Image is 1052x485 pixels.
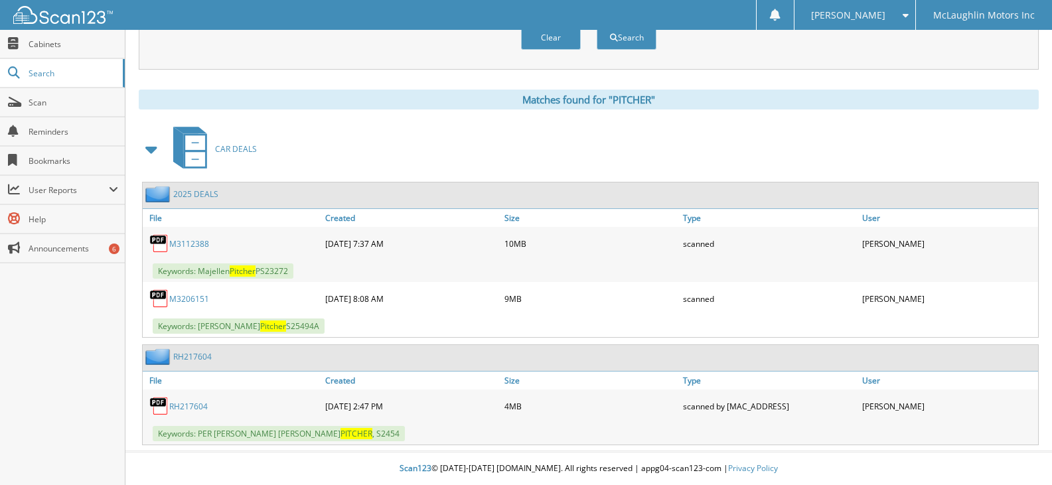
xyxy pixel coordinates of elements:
[986,421,1052,485] iframe: Chat Widget
[322,393,501,419] div: [DATE] 2:47 PM
[173,188,218,200] a: 2025 DEALS
[125,452,1052,485] div: © [DATE]-[DATE] [DOMAIN_NAME]. All rights reserved | appg04-scan123-com |
[260,320,286,332] span: Pitcher
[153,426,405,441] span: Keywords: PER [PERSON_NAME] [PERSON_NAME] , S2454
[501,230,680,257] div: 10MB
[230,265,256,277] span: Pitcher
[139,90,1039,109] div: Matches found for "PITCHER"
[109,243,119,254] div: 6
[173,351,212,362] a: RH217604
[149,289,169,309] img: PDF.png
[400,462,431,474] span: Scan123
[169,293,209,305] a: M3206151
[29,38,118,50] span: Cabinets
[13,6,113,24] img: scan123-logo-white.svg
[680,230,859,257] div: scanned
[169,238,209,249] a: M3112388
[859,230,1038,257] div: [PERSON_NAME]
[215,143,257,155] span: CAR DEALS
[153,263,293,279] span: Keywords: Majellen PS23272
[322,209,501,227] a: Created
[143,372,322,389] a: File
[340,428,372,439] span: PITCHER
[145,348,173,365] img: folder2.png
[680,372,859,389] a: Type
[597,25,656,50] button: Search
[859,285,1038,312] div: [PERSON_NAME]
[680,209,859,227] a: Type
[153,318,325,334] span: Keywords: [PERSON_NAME] S25494A
[169,401,208,412] a: RH217604
[521,25,581,50] button: Clear
[680,285,859,312] div: scanned
[29,214,118,225] span: Help
[29,68,116,79] span: Search
[322,285,501,312] div: [DATE] 8:08 AM
[501,209,680,227] a: Size
[143,209,322,227] a: File
[859,393,1038,419] div: [PERSON_NAME]
[29,243,118,254] span: Announcements
[933,11,1035,19] span: McLaughlin Motors Inc
[145,186,173,202] img: folder2.png
[859,209,1038,227] a: User
[811,11,885,19] span: [PERSON_NAME]
[322,372,501,389] a: Created
[29,97,118,108] span: Scan
[501,393,680,419] div: 4MB
[29,126,118,137] span: Reminders
[501,372,680,389] a: Size
[149,234,169,253] img: PDF.png
[322,230,501,257] div: [DATE] 7:37 AM
[165,123,257,175] a: CAR DEALS
[29,155,118,167] span: Bookmarks
[29,184,109,196] span: User Reports
[501,285,680,312] div: 9MB
[680,393,859,419] div: scanned by [MAC_ADDRESS]
[149,396,169,416] img: PDF.png
[728,462,778,474] a: Privacy Policy
[859,372,1038,389] a: User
